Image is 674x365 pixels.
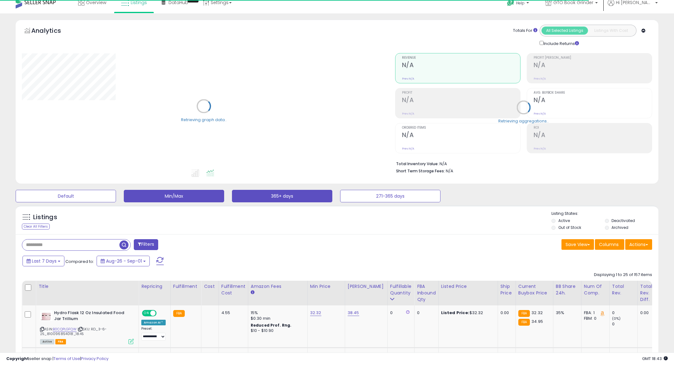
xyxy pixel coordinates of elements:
div: Include Returns [535,40,586,47]
button: All Selected Listings [541,27,588,35]
button: Listings With Cost [588,27,634,35]
span: Help [516,0,525,6]
button: Default [16,190,116,202]
button: 365+ days [232,190,332,202]
strong: Copyright [6,356,29,362]
button: Min/Max [124,190,224,202]
h5: Analytics [31,26,73,37]
div: Retrieving graph data.. [181,117,227,122]
div: Retrieving aggregations.. [498,118,549,124]
button: 271-365 days [340,190,440,202]
div: Totals For [513,28,537,34]
div: seller snap | | [6,356,108,362]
